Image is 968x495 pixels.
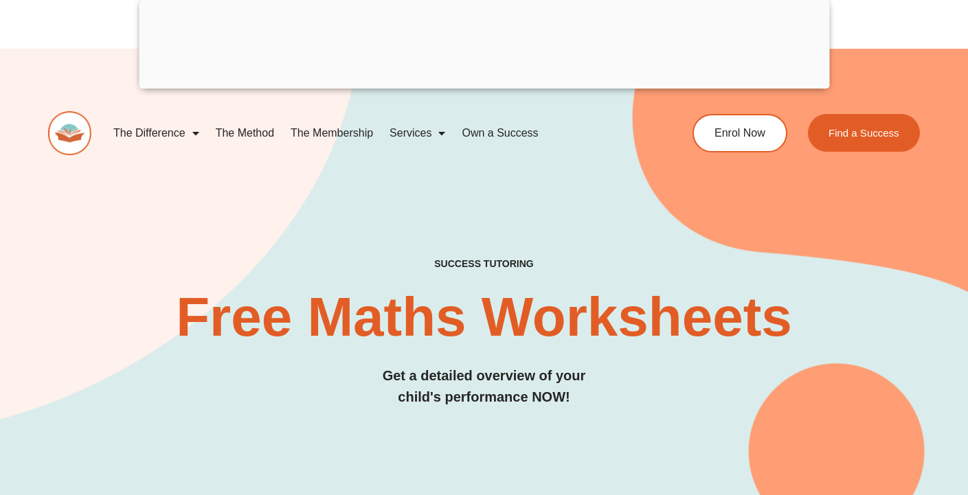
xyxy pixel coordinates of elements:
[207,117,282,149] a: The Method
[105,117,207,149] a: The Difference
[282,117,381,149] a: The Membership
[808,114,920,152] a: Find a Success
[105,117,642,149] nav: Menu
[453,117,546,149] a: Own a Success
[829,128,899,138] span: Find a Success
[48,290,919,345] h2: Free Maths Worksheets​
[732,340,968,495] iframe: Chat Widget
[381,117,453,149] a: Services
[48,258,919,270] h4: SUCCESS TUTORING​
[693,114,787,152] a: Enrol Now
[48,365,919,408] h3: Get a detailed overview of your child's performance NOW!
[714,128,765,139] span: Enrol Now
